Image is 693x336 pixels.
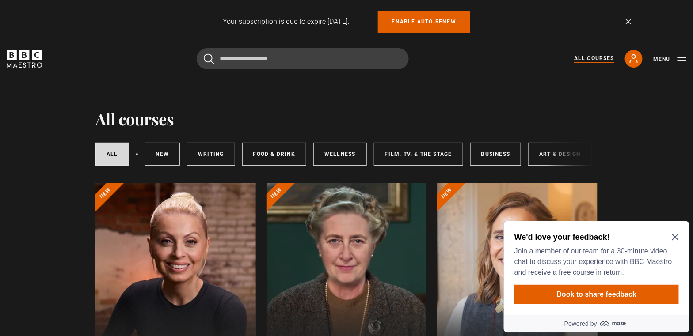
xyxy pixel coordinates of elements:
[4,97,189,115] a: Powered by maze
[528,143,591,166] a: Art & Design
[378,11,470,33] a: Enable auto-renew
[14,14,175,25] h2: We'd love your feedback!
[187,143,235,166] a: Writing
[223,16,350,27] p: Your subscription is due to expire [DATE].
[197,48,409,69] input: Search
[95,109,174,128] h1: All courses
[4,4,189,115] div: Optional study invitation
[242,143,306,166] a: Food & Drink
[204,53,214,64] button: Submit the search query
[171,16,179,23] button: Close Maze Prompt
[14,28,175,60] p: Join a member of our team for a 30-minute video chat to discuss your experience with BBC Maestro ...
[313,143,367,166] a: Wellness
[574,54,614,63] a: All Courses
[653,55,686,64] button: Toggle navigation
[145,143,180,166] a: New
[95,143,129,166] a: All
[374,143,463,166] a: Film, TV, & The Stage
[7,50,42,68] svg: BBC Maestro
[470,143,522,166] a: Business
[14,67,179,87] button: Book to share feedback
